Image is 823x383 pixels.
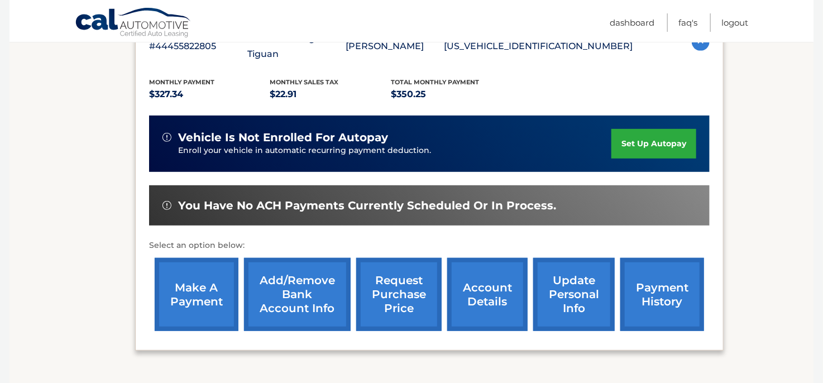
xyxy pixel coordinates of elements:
[270,78,339,86] span: Monthly sales Tax
[346,39,444,54] p: [PERSON_NAME]
[178,199,556,213] span: You have no ACH payments currently scheduled or in process.
[533,258,615,331] a: update personal info
[149,78,214,86] span: Monthly Payment
[444,39,633,54] p: [US_VEHICLE_IDENTIFICATION_NUMBER]
[149,239,710,252] p: Select an option below:
[149,39,247,54] p: #44455822805
[149,87,270,102] p: $327.34
[721,13,748,32] a: Logout
[391,87,512,102] p: $350.25
[244,258,351,331] a: Add/Remove bank account info
[610,13,654,32] a: Dashboard
[356,258,442,331] a: request purchase price
[270,87,391,102] p: $22.91
[678,13,697,32] a: FAQ's
[611,129,696,159] a: set up autopay
[162,201,171,210] img: alert-white.svg
[247,31,346,62] p: 2024 Volkswagen Tiguan
[178,131,388,145] span: vehicle is not enrolled for autopay
[620,258,704,331] a: payment history
[162,133,171,142] img: alert-white.svg
[178,145,611,157] p: Enroll your vehicle in automatic recurring payment deduction.
[75,7,192,40] a: Cal Automotive
[391,78,479,86] span: Total Monthly Payment
[447,258,528,331] a: account details
[155,258,238,331] a: make a payment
